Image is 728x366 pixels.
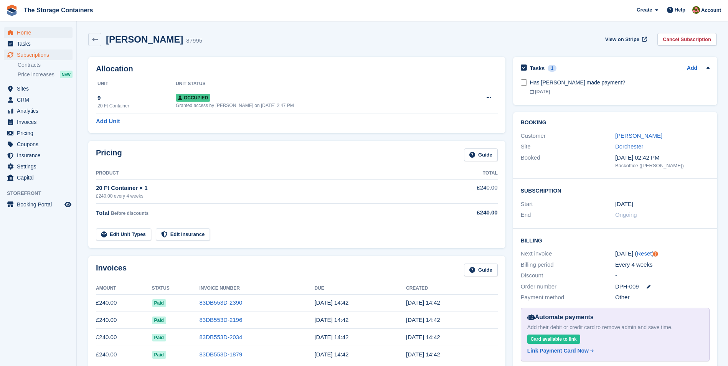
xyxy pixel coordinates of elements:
a: Reset [637,250,652,257]
div: 9 [97,94,176,102]
div: Card available to link [527,335,580,344]
span: Paid [152,351,166,359]
time: 2025-09-18 13:42:02 UTC [314,299,348,306]
div: 20 Ft Container × 1 [96,184,436,193]
span: Help [675,6,685,14]
span: Paid [152,299,166,307]
div: £240.00 [436,208,498,217]
time: 2025-09-17 13:42:07 UTC [406,299,440,306]
a: menu [4,27,73,38]
th: Invoice Number [200,282,315,295]
img: Kirsty Simpson [692,6,700,14]
a: [PERSON_NAME] [615,132,662,139]
a: Add [687,64,697,73]
td: £240.00 [436,179,498,203]
th: Product [96,167,436,180]
a: Guide [464,148,498,161]
a: Edit Unit Types [96,228,151,241]
span: DPH-009 [615,282,639,291]
th: Created [406,282,498,295]
a: Dorchester [615,143,643,150]
span: Booking Portal [17,199,63,210]
a: Price increases NEW [18,70,73,79]
a: menu [4,150,73,161]
time: 2025-07-24 13:42:02 UTC [314,334,348,340]
span: Paid [152,334,166,341]
div: [DATE] 02:42 PM [615,153,710,162]
td: £240.00 [96,312,152,329]
span: Account [701,7,721,14]
a: Cancel Subscription [657,33,716,46]
span: CRM [17,94,63,105]
a: menu [4,106,73,116]
th: Unit Status [176,78,459,90]
a: menu [4,117,73,127]
div: 20 Ft Container [97,102,176,109]
span: Pricing [17,128,63,138]
span: Insurance [17,150,63,161]
h2: Tasks [530,65,545,72]
div: Site [521,142,615,151]
a: Contracts [18,61,73,69]
div: - [615,271,710,280]
h2: [PERSON_NAME] [106,34,183,45]
span: Settings [17,161,63,172]
span: Price increases [18,71,54,78]
span: Paid [152,317,166,324]
th: Due [314,282,406,295]
a: Guide [464,264,498,276]
a: Add Unit [96,117,120,126]
time: 2025-08-21 13:42:02 UTC [314,317,348,323]
h2: Subscription [521,186,710,194]
a: menu [4,139,73,150]
div: Order number [521,282,615,291]
div: Booked [521,153,615,170]
a: The Storage Containers [21,4,96,16]
a: Link Payment Card Now [527,347,700,355]
a: Preview store [63,200,73,209]
a: 83DB553D-1879 [200,351,243,358]
div: Add their debit or credit card to remove admin and save time. [527,323,703,331]
a: menu [4,199,73,210]
time: 2025-07-23 13:42:29 UTC [406,334,440,340]
h2: Billing [521,236,710,244]
div: Automate payments [527,313,703,322]
div: Tooltip anchor [652,251,659,257]
a: menu [4,49,73,60]
a: 83DB553D-2034 [200,334,243,340]
span: Before discounts [111,211,149,216]
th: Total [436,167,498,180]
div: Start [521,200,615,209]
div: Billing period [521,260,615,269]
div: Discount [521,271,615,280]
div: Other [615,293,710,302]
div: Granted access by [PERSON_NAME] on [DATE] 2:47 PM [176,102,459,109]
div: £240.00 every 4 weeks [96,193,436,199]
td: £240.00 [96,346,152,363]
a: menu [4,161,73,172]
div: [DATE] ( ) [615,249,710,258]
span: Ongoing [615,211,637,218]
a: 83DB553D-2196 [200,317,243,323]
h2: Invoices [96,264,127,276]
div: [DATE] [530,88,710,95]
span: Home [17,27,63,38]
span: Create [637,6,652,14]
time: 2025-08-20 13:42:29 UTC [406,317,440,323]
div: Every 4 weeks [615,260,710,269]
div: Next invoice [521,249,615,258]
div: Has [PERSON_NAME] made payment? [530,79,710,87]
div: End [521,211,615,219]
span: Capital [17,172,63,183]
a: Has [PERSON_NAME] made payment? [DATE] [530,75,710,99]
a: menu [4,38,73,49]
time: 2025-06-25 13:42:42 UTC [406,351,440,358]
a: menu [4,83,73,94]
a: menu [4,172,73,183]
img: stora-icon-8386f47178a22dfd0bd8f6a31ec36ba5ce8667c1dd55bd0f319d3a0aa187defe.svg [6,5,18,16]
td: £240.00 [96,294,152,312]
div: 87995 [186,36,202,45]
span: Occupied [176,94,210,102]
div: NEW [60,71,73,78]
span: Storefront [7,190,76,197]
